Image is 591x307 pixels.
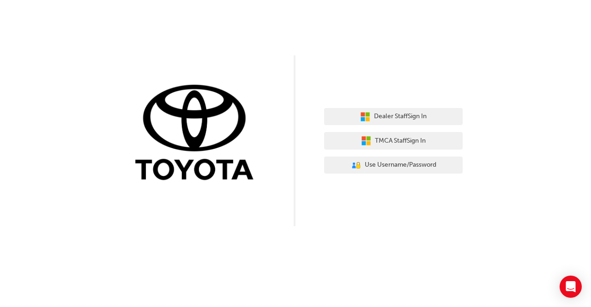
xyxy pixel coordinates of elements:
img: Trak [128,83,267,185]
button: Use Username/Password [324,157,463,174]
div: Open Intercom Messenger [560,276,582,298]
button: TMCA StaffSign In [324,132,463,150]
span: Dealer Staff Sign In [374,111,427,122]
button: Dealer StaffSign In [324,108,463,126]
span: TMCA Staff Sign In [375,136,426,146]
span: Use Username/Password [365,160,436,170]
